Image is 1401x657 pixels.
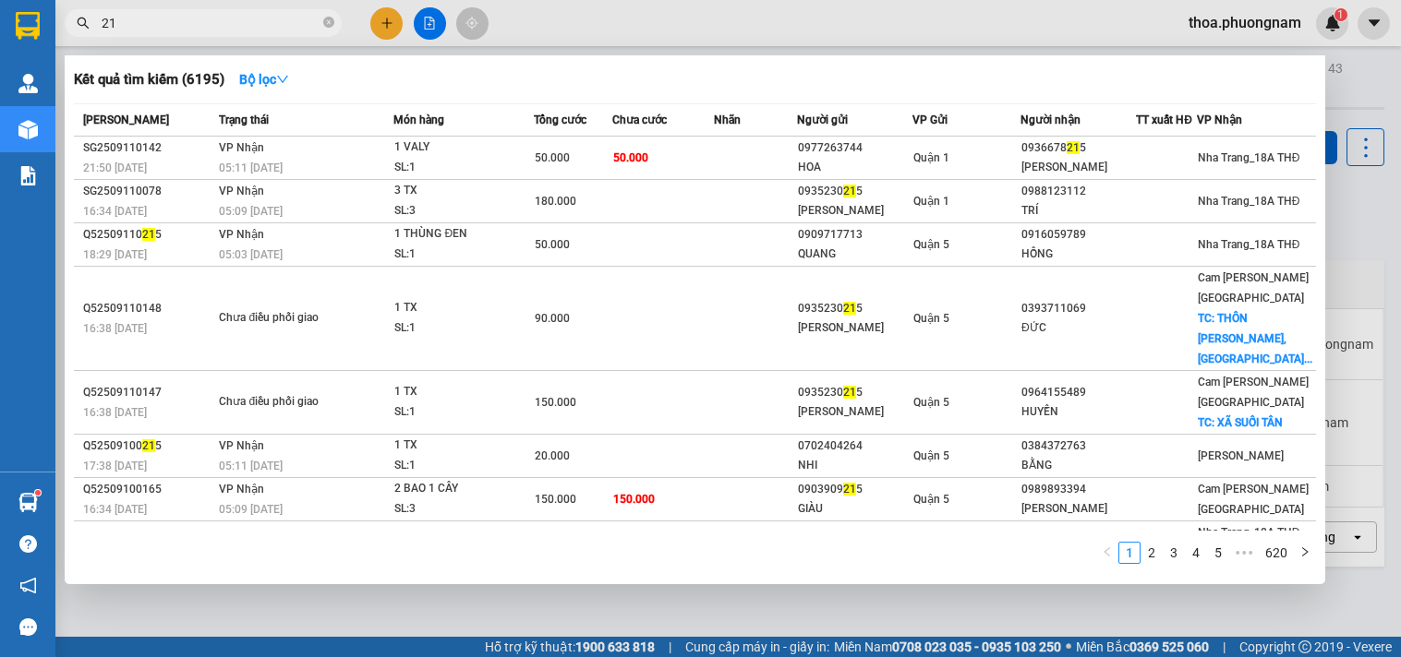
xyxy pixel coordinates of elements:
[83,248,147,261] span: 18:29 [DATE]
[394,479,533,499] div: 2 BAO 1 CÂY
[535,195,576,208] span: 180.000
[18,493,38,512] img: warehouse-icon
[142,439,155,452] span: 21
[224,65,304,94] button: Bộ lọcdown
[1021,225,1135,245] div: 0916059789
[83,322,147,335] span: 16:38 [DATE]
[19,618,37,636] span: message
[394,318,533,339] div: SL: 1
[535,449,570,462] span: 20.000
[1186,543,1206,563] a: 4
[798,245,912,264] div: QUANG
[913,238,949,251] span: Quận 5
[535,151,570,164] span: 50.000
[798,456,912,475] div: NHI
[83,406,147,419] span: 16:38 [DATE]
[323,17,334,28] span: close-circle
[798,201,912,221] div: [PERSON_NAME]
[77,17,90,30] span: search
[394,245,533,265] div: SL: 1
[612,113,667,126] span: Chưa cước
[613,493,655,506] span: 150.000
[219,460,283,472] span: 05:11 [DATE]
[798,299,912,318] div: 0935230 5
[1021,113,1081,126] span: Người nhận
[1021,383,1135,402] div: 0964155489
[534,113,586,126] span: Tổng cước
[1229,542,1259,564] span: •••
[83,480,213,499] div: Q52509100165
[1096,542,1118,564] li: Previous Page
[798,318,912,338] div: [PERSON_NAME]
[535,312,570,325] span: 90.000
[1021,499,1135,519] div: [PERSON_NAME]
[142,228,155,241] span: 21
[219,248,283,261] span: 05:03 [DATE]
[393,113,444,126] span: Món hàng
[1197,113,1242,126] span: VP Nhận
[394,402,533,423] div: SL: 1
[19,577,37,594] span: notification
[219,141,264,154] span: VP Nhận
[1198,449,1284,462] span: [PERSON_NAME]
[394,181,533,201] div: 3 TX
[83,383,213,402] div: Q52509110147
[394,224,533,245] div: 1 THÙNG ĐEN
[1198,238,1300,251] span: Nha Trang_18A THĐ
[394,499,533,520] div: SL: 3
[1198,151,1300,164] span: Nha Trang_18A THĐ
[394,298,533,318] div: 1 TX
[535,493,576,506] span: 150.000
[219,113,269,126] span: Trạng thái
[843,483,856,496] span: 21
[1136,113,1192,126] span: TT xuất HĐ
[1198,271,1309,305] span: Cam [PERSON_NAME][GEOGRAPHIC_DATA]
[219,439,264,452] span: VP Nhận
[1229,542,1259,564] li: Next 5 Pages
[912,113,948,126] span: VP Gửi
[798,182,912,201] div: 0935230 5
[913,493,949,506] span: Quận 5
[913,396,949,409] span: Quận 5
[1021,436,1135,456] div: 0384372763
[1021,138,1135,158] div: 0936678 5
[797,113,848,126] span: Người gửi
[1021,480,1135,499] div: 0989893394
[798,225,912,245] div: 0909717713
[219,392,357,412] div: Chưa điều phối giao
[843,386,856,399] span: 21
[83,436,213,456] div: Q52509100 5
[1294,542,1316,564] li: Next Page
[798,138,912,158] div: 0977263744
[83,138,213,158] div: SG2509110142
[18,74,38,93] img: warehouse-icon
[1021,201,1135,221] div: TRÍ
[102,13,320,33] input: Tìm tên, số ĐT hoặc mã đơn
[83,113,169,126] span: [PERSON_NAME]
[276,73,289,86] span: down
[219,483,264,496] span: VP Nhận
[1141,543,1162,563] a: 2
[1021,299,1135,318] div: 0393711069
[323,15,334,32] span: close-circle
[1067,141,1080,154] span: 21
[83,503,147,516] span: 16:34 [DATE]
[1198,195,1300,208] span: Nha Trang_18A THĐ
[1185,542,1207,564] li: 4
[83,182,213,201] div: SG2509110078
[535,238,570,251] span: 50.000
[798,499,912,519] div: GIÀU
[1260,543,1293,563] a: 620
[219,308,357,328] div: Chưa điều phối giao
[394,382,533,402] div: 1 TX
[843,302,856,315] span: 21
[83,460,147,472] span: 17:38 [DATE]
[394,137,533,158] div: 1 VALY
[394,158,533,178] div: SL: 1
[1198,312,1312,365] span: TC: THÔN [PERSON_NAME], [GEOGRAPHIC_DATA]...
[798,383,912,402] div: 0935230 5
[394,456,533,476] div: SL: 1
[798,158,912,177] div: HOA
[394,201,533,221] div: SL: 3
[1021,182,1135,201] div: 0988123112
